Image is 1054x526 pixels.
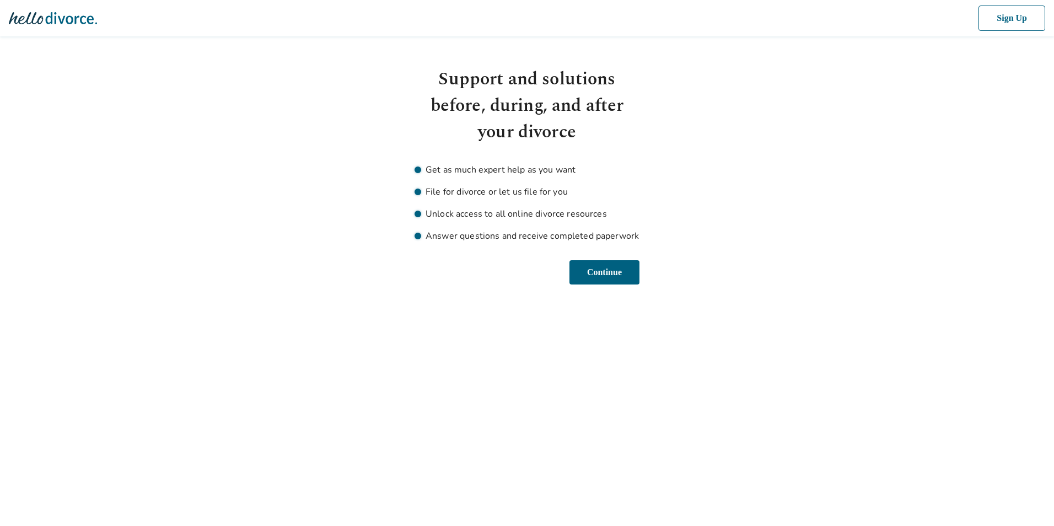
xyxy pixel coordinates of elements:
li: Get as much expert help as you want [415,163,639,176]
li: File for divorce or let us file for you [415,185,639,198]
button: Continue [569,260,639,285]
img: Hello Divorce Logo [9,7,97,29]
button: Sign Up [978,6,1045,31]
h1: Support and solutions before, during, and after your divorce [415,66,639,146]
li: Unlock access to all online divorce resources [415,207,639,221]
li: Answer questions and receive completed paperwork [415,229,639,243]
